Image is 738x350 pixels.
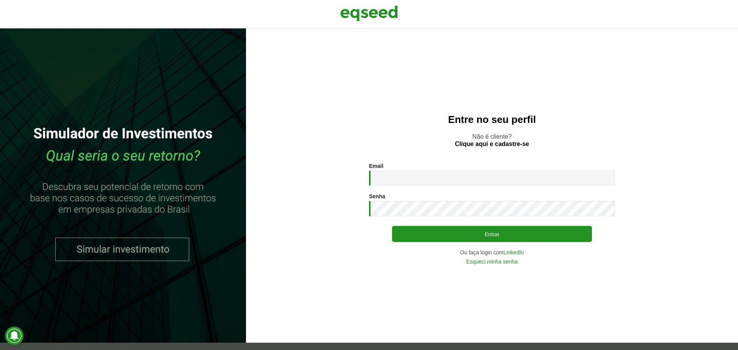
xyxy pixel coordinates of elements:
[369,194,385,199] label: Senha
[466,259,518,264] a: Esqueci minha senha
[369,250,615,255] div: Ou faça login com
[504,250,524,255] a: LinkedIn
[369,163,383,169] label: Email
[261,114,723,125] h2: Entre no seu perfil
[261,133,723,148] p: Não é cliente?
[340,4,398,23] img: EqSeed Logo
[392,226,592,242] button: Entrar
[455,141,529,147] a: Clique aqui e cadastre-se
